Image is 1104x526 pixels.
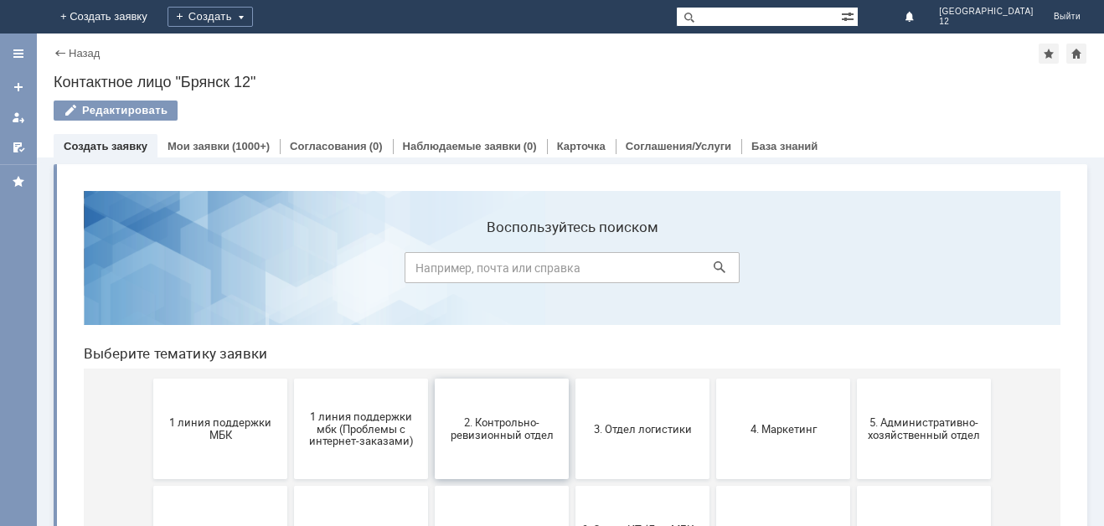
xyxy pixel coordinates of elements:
[334,75,669,106] input: Например, почта или справка
[792,239,916,264] span: 5. Административно-хозяйственный отдел
[369,140,383,152] div: (0)
[369,239,493,264] span: 2. Контрольно-ревизионный отдел
[54,74,1087,90] div: Контактное лицо "Брянск 12"
[5,104,32,131] a: Мои заявки
[646,201,780,302] button: 4. Маркетинг
[69,47,100,59] a: Назад
[13,168,990,184] header: Выберите тематику заявки
[64,140,147,152] a: Создать заявку
[229,459,353,472] span: Отдел-ИТ (Офис)
[5,134,32,161] a: Мои согласования
[792,446,916,484] span: [PERSON_NAME]. Услуги ИТ для МБК (оформляет L1)
[787,308,921,409] button: Отдел ИТ (1С)
[939,7,1034,17] span: [GEOGRAPHIC_DATA]
[224,308,358,409] button: 7. Служба безопасности
[787,201,921,302] button: 5. Административно-хозяйственный отдел
[651,453,775,478] span: Это соглашение не активно!
[403,140,521,152] a: Наблюдаемые заявки
[505,201,639,302] button: 3. Отдел логистики
[364,201,498,302] button: 2. Контрольно-ревизионный отдел
[83,308,217,409] button: 6. Закупки
[787,415,921,516] button: [PERSON_NAME]. Услуги ИТ для МБК (оформляет L1)
[646,415,780,516] button: Это соглашение не активно!
[224,201,358,302] button: 1 линия поддержки мбк (Проблемы с интернет-заказами)
[229,232,353,270] span: 1 линия поддержки мбк (Проблемы с интернет-заказами)
[88,352,212,364] span: 6. Закупки
[651,245,775,257] span: 4. Маркетинг
[88,453,212,478] span: Отдел-ИТ (Битрикс24 и CRM)
[557,140,606,152] a: Карточка
[1039,44,1059,64] div: Добавить в избранное
[524,140,537,152] div: (0)
[334,41,669,58] label: Воспользуйтесь поиском
[510,459,634,472] span: Франчайзинг
[939,17,1034,27] span: 12
[505,415,639,516] button: Франчайзинг
[224,415,358,516] button: Отдел-ИТ (Офис)
[505,308,639,409] button: 9. Отдел-ИТ (Для МБК и Пекарни)
[626,140,731,152] a: Соглашения/Услуги
[83,415,217,516] button: Отдел-ИТ (Битрикс24 и CRM)
[229,352,353,364] span: 7. Служба безопасности
[290,140,367,152] a: Согласования
[364,415,498,516] button: Финансовый отдел
[369,459,493,472] span: Финансовый отдел
[510,245,634,257] span: 3. Отдел логистики
[5,74,32,101] a: Создать заявку
[232,140,270,152] div: (1000+)
[1066,44,1086,64] div: Сделать домашней страницей
[369,352,493,364] span: 8. Отдел качества
[168,140,230,152] a: Мои заявки
[841,8,858,23] span: Расширенный поиск
[646,308,780,409] button: Бухгалтерия (для мбк)
[83,201,217,302] button: 1 линия поддержки МБК
[88,239,212,264] span: 1 линия поддержки МБК
[792,352,916,364] span: Отдел ИТ (1С)
[510,346,634,371] span: 9. Отдел-ИТ (Для МБК и Пекарни)
[651,352,775,364] span: Бухгалтерия (для мбк)
[751,140,818,152] a: База знаний
[364,308,498,409] button: 8. Отдел качества
[168,7,253,27] div: Создать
